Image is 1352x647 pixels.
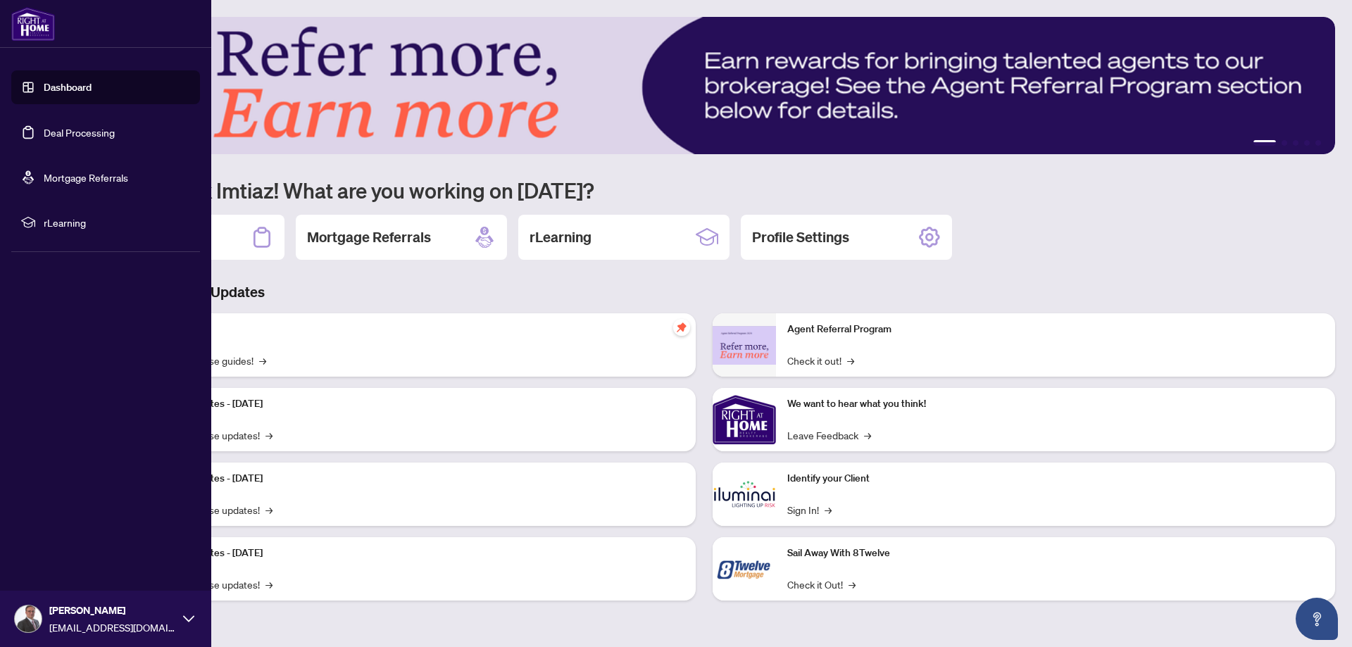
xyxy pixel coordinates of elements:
[148,396,684,412] p: Platform Updates - [DATE]
[307,227,431,247] h2: Mortgage Referrals
[849,577,856,592] span: →
[148,471,684,486] p: Platform Updates - [DATE]
[787,546,1324,561] p: Sail Away With 8Twelve
[265,577,273,592] span: →
[49,620,176,635] span: [EMAIL_ADDRESS][DOMAIN_NAME]
[73,17,1335,154] img: Slide 0
[11,7,55,41] img: logo
[44,215,190,230] span: rLearning
[265,502,273,517] span: →
[713,463,776,526] img: Identify your Client
[864,427,871,443] span: →
[265,427,273,443] span: →
[787,396,1324,412] p: We want to hear what you think!
[530,227,591,247] h2: rLearning
[44,126,115,139] a: Deal Processing
[713,388,776,451] img: We want to hear what you think!
[148,546,684,561] p: Platform Updates - [DATE]
[787,427,871,443] a: Leave Feedback→
[44,171,128,184] a: Mortgage Referrals
[1315,140,1321,146] button: 5
[787,502,832,517] a: Sign In!→
[825,502,832,517] span: →
[259,353,266,368] span: →
[15,605,42,632] img: Profile Icon
[1282,140,1287,146] button: 2
[787,353,854,368] a: Check it out!→
[73,177,1335,203] h1: Welcome back Imtiaz! What are you working on [DATE]?
[1304,140,1310,146] button: 4
[787,471,1324,486] p: Identify your Client
[44,81,92,94] a: Dashboard
[1293,140,1298,146] button: 3
[1253,140,1276,146] button: 1
[787,322,1324,337] p: Agent Referral Program
[847,353,854,368] span: →
[752,227,849,247] h2: Profile Settings
[148,322,684,337] p: Self-Help
[713,326,776,365] img: Agent Referral Program
[49,603,176,618] span: [PERSON_NAME]
[1296,598,1338,640] button: Open asap
[673,319,690,336] span: pushpin
[73,282,1335,302] h3: Brokerage & Industry Updates
[713,537,776,601] img: Sail Away With 8Twelve
[787,577,856,592] a: Check it Out!→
